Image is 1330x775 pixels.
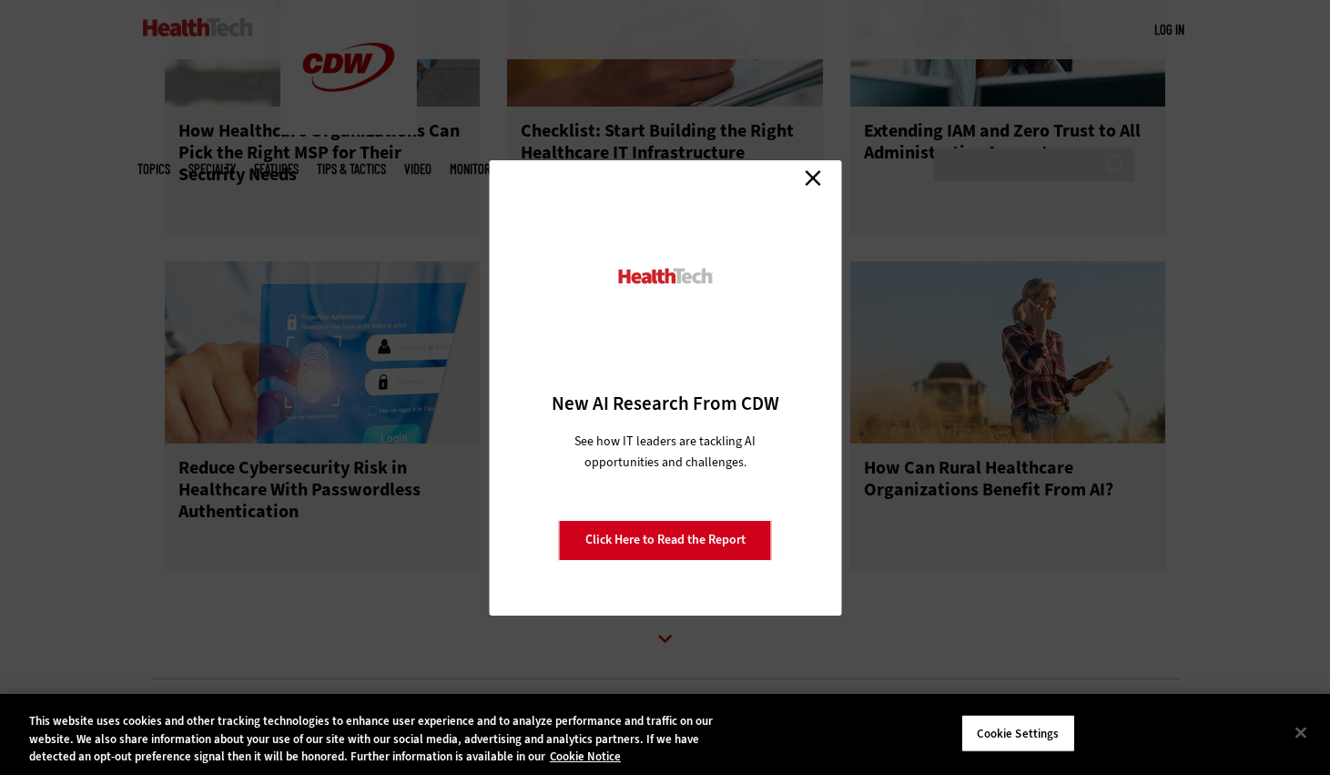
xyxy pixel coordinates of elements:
a: More information about your privacy [550,749,621,764]
img: HealthTech_0.png [615,267,715,286]
button: Cookie Settings [961,714,1075,752]
a: Close [799,165,827,192]
h3: New AI Research From CDW [521,391,809,416]
p: See how IT leaders are tackling AI opportunities and challenges. [553,431,777,473]
button: Close [1281,712,1321,752]
a: Click Here to Read the Report [559,520,772,560]
div: This website uses cookies and other tracking technologies to enhance user experience and to analy... [29,712,732,766]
